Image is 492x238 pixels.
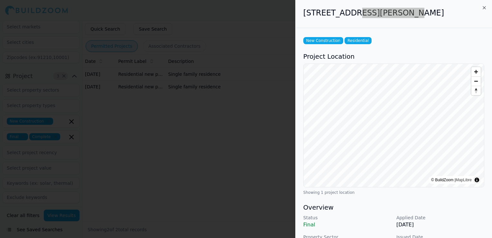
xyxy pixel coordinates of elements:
[303,52,484,61] h3: Project Location
[471,67,481,76] button: Zoom in
[303,203,484,212] h3: Overview
[304,64,484,187] canvas: Map
[303,37,343,44] span: New Construction
[396,214,484,221] p: Applied Date
[303,214,391,221] p: Status
[303,190,484,195] div: Showing 1 project location
[471,76,481,86] button: Zoom out
[473,176,481,184] summary: Toggle attribution
[456,178,472,182] a: MapLibre
[303,8,484,18] h2: [STREET_ADDRESS][PERSON_NAME]
[345,37,372,44] span: Residential
[471,86,481,95] button: Reset bearing to north
[396,221,484,229] p: [DATE]
[431,177,472,183] div: © BuildZoom |
[303,221,391,229] p: Final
